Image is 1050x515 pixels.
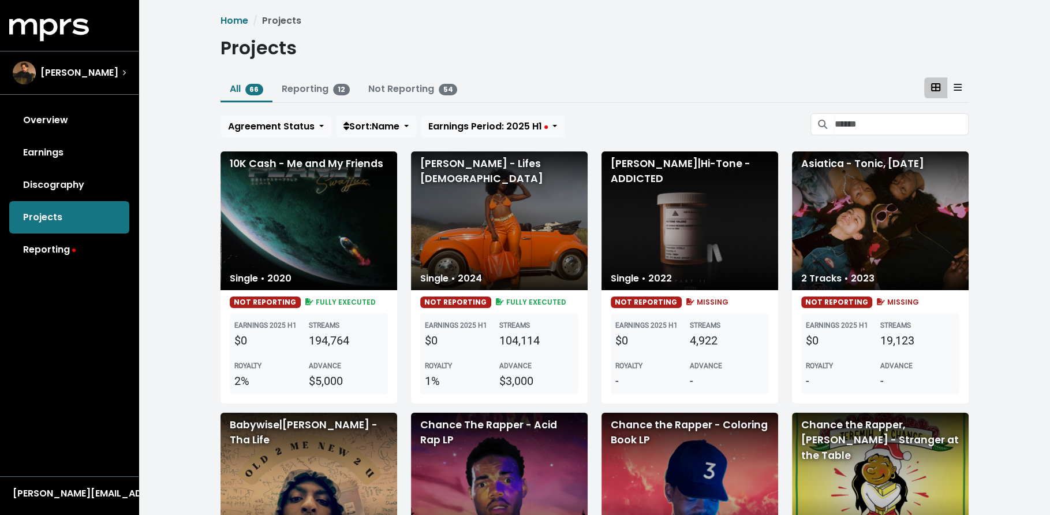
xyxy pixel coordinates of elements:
[411,267,491,290] div: Single • 2024
[221,267,301,290] div: Single • 2020
[806,321,868,329] b: EARNINGS 2025 H1
[690,362,722,370] b: ADVANCE
[615,362,642,370] b: ROYALTY
[234,362,261,370] b: ROYALTY
[690,332,764,349] div: 4,922
[221,14,969,28] nav: breadcrumb
[13,487,126,501] div: [PERSON_NAME][EMAIL_ADDRESS][DOMAIN_NAME]
[40,66,118,80] span: [PERSON_NAME]
[221,151,397,290] div: 10K Cash - Me and My Friends
[499,332,574,349] div: 104,114
[792,151,969,290] div: Asiatica - Tonic, [DATE]
[343,120,399,133] span: Sort: Name
[880,372,955,390] div: -
[792,267,884,290] div: 2 Tracks • 2023
[309,321,339,329] b: STREAMS
[234,332,309,349] div: $0
[421,116,565,138] button: Earnings Period: 2025 H1
[9,169,129,201] a: Discography
[425,332,499,349] div: $0
[425,372,499,390] div: 1%
[230,82,264,95] a: All66
[880,332,955,349] div: 19,123
[499,362,532,370] b: ADVANCE
[336,116,416,138] button: Sort:Name
[9,234,129,266] a: Reporting
[248,14,301,28] li: Projects
[420,297,492,308] span: NOT REPORTING
[875,297,919,307] span: MISSING
[309,372,383,390] div: $5,000
[499,321,530,329] b: STREAMS
[9,23,89,36] a: mprs logo
[806,362,833,370] b: ROYALTY
[411,151,588,290] div: [PERSON_NAME] - Lifes [DEMOGRAPHIC_DATA]
[9,486,129,501] button: [PERSON_NAME][EMAIL_ADDRESS][DOMAIN_NAME]
[615,321,678,329] b: EARNINGS 2025 H1
[439,84,458,95] span: 54
[245,84,264,95] span: 66
[221,116,331,138] button: Agreement Status
[9,104,129,136] a: Overview
[611,297,682,308] span: NOT REPORTING
[615,332,690,349] div: $0
[880,321,911,329] b: STREAMS
[228,120,315,133] span: Agreement Status
[303,297,376,307] span: FULLY EXECUTED
[615,372,690,390] div: -
[494,297,566,307] span: FULLY EXECUTED
[806,332,880,349] div: $0
[428,120,548,133] span: Earnings Period: 2025 H1
[230,297,301,308] span: NOT REPORTING
[425,362,452,370] b: ROYALTY
[931,83,940,92] svg: Card View
[234,321,297,329] b: EARNINGS 2025 H1
[806,372,880,390] div: -
[601,151,778,290] div: [PERSON_NAME]|Hi-Tone - ADDICTED
[13,61,36,84] img: The selected account / producer
[425,321,487,329] b: EARNINGS 2025 H1
[684,297,728,307] span: MISSING
[601,267,681,290] div: Single • 2022
[954,83,962,92] svg: Table View
[221,14,248,27] a: Home
[309,332,383,349] div: 194,764
[690,321,720,329] b: STREAMS
[801,297,873,308] span: NOT REPORTING
[282,82,350,95] a: Reporting12
[880,362,913,370] b: ADVANCE
[309,362,341,370] b: ADVANCE
[9,136,129,169] a: Earnings
[368,82,458,95] a: Not Reporting54
[690,372,764,390] div: -
[333,84,350,95] span: 12
[234,372,309,390] div: 2%
[221,37,297,59] h1: Projects
[499,372,574,390] div: $3,000
[834,113,968,135] input: Search projects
